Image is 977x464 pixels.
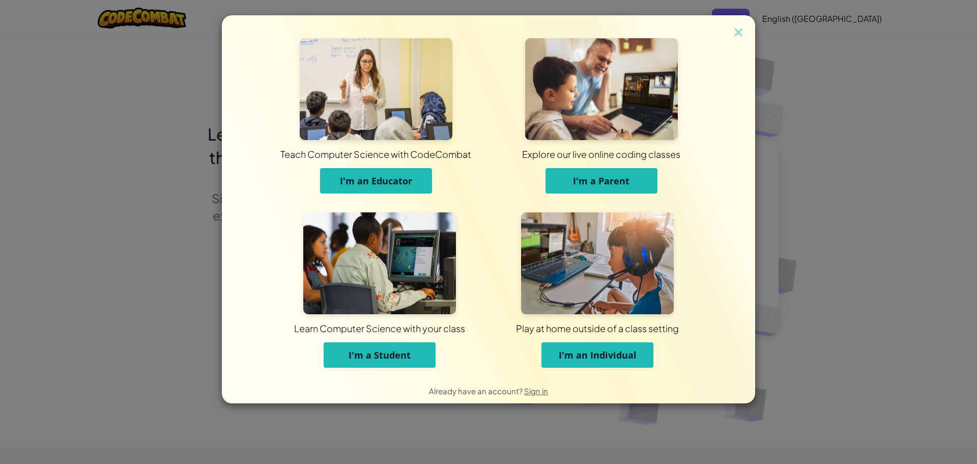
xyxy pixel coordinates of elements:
img: For Parents [525,38,678,140]
button: I'm an Individual [541,342,653,368]
button: I'm a Parent [545,168,657,194]
span: I'm a Parent [573,175,629,187]
button: I'm an Educator [320,168,432,194]
div: Explore our live online coding classes [339,148,863,160]
img: For Educators [300,38,452,140]
div: Play at home outside of a class setting [347,322,848,335]
a: Sign in [524,386,548,396]
span: I'm an Educator [340,175,412,187]
img: For Students [303,212,456,314]
span: Already have an account? [429,386,524,396]
img: close icon [732,25,745,41]
img: For Individuals [521,212,674,314]
button: I'm a Student [324,342,436,368]
span: I'm a Student [349,349,411,361]
span: I'm an Individual [559,349,637,361]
